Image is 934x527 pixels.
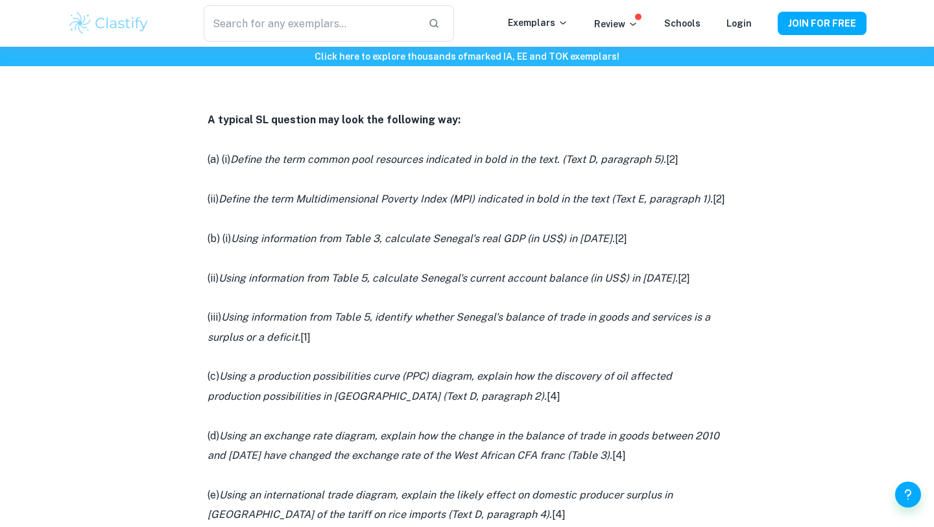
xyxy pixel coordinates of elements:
[208,269,726,288] p: (ii) [2]
[208,114,461,126] strong: A typical SL question may look the following way:
[208,370,672,402] i: Using a production possibilities curve (PPC) diagram, explain how the discovery of oil affected p...
[219,272,678,284] i: Using information from Table 5, calculate Senegal's current account balance (in US$) in [DATE].
[208,308,726,347] p: (iii) [1]
[245,55,483,67] strong: one final 15-mark extended response question.
[208,311,710,343] i: Using information from Table 5, identify whether Senegal's balance of trade in goods and services...
[3,49,931,64] h6: Click here to explore thousands of marked IA, EE and TOK exemplars !
[208,489,673,521] i: Using an international trade diagram, explain the likely effect on domestic producer surplus in [...
[208,430,719,461] i: Using an exchange rate diagram, explain how the change in the balance of trade in goods between 2...
[231,232,615,245] i: Using information from Table 3, calculate Senegal's real GDP (in US$) in [DATE].
[204,5,418,42] input: Search for any exemplars...
[895,482,921,508] button: Help and Feedback
[508,16,568,30] p: Exemplars
[208,426,726,466] p: (d) [4]
[208,367,726,406] p: (c) [4]
[230,153,666,165] i: Define the term common pool resources indicated in bold in the text. (Text D, paragraph 5).
[664,18,700,29] a: Schools
[67,10,150,36] img: Clastify logo
[208,190,726,209] p: (ii) [2]
[219,193,713,205] i: Define the term Multidimensional Poverty Index (MPI) indicated in bold in the text (Text E, parag...
[594,17,638,31] p: Review
[208,150,726,169] p: (a) (i) [2]
[208,229,726,249] p: (b) (i) [2]
[208,485,726,525] p: (e) [4]
[778,12,867,35] button: JOIN FOR FREE
[726,18,752,29] a: Login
